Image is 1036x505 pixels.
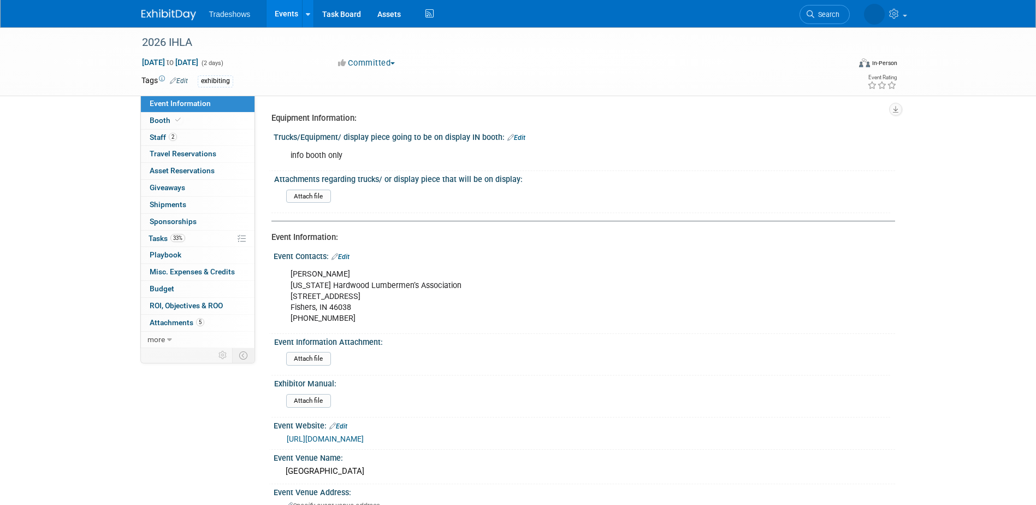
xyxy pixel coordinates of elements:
span: Travel Reservations [150,149,216,158]
a: Search [763,5,814,24]
div: info booth only [283,145,775,167]
a: Event Information [141,96,254,112]
div: Event Information: [271,232,887,243]
a: Travel Reservations [141,146,254,162]
a: more [141,332,254,348]
div: Event Format [785,57,898,73]
span: more [147,335,165,344]
div: [PERSON_NAME] [US_STATE] Hardwood Lumbermen’s Association [STREET_ADDRESS] Fishers, IN 46038 [PHO... [283,263,775,329]
div: [GEOGRAPHIC_DATA] [282,463,887,480]
span: Misc. Expenses & Credits [150,267,235,276]
span: Sponsorships [150,217,197,226]
a: Shipments [141,197,254,213]
a: Edit [170,77,188,85]
div: In-Person [872,59,897,67]
a: Budget [141,281,254,297]
img: Kay Reynolds [828,6,885,18]
span: [DATE] [DATE] [141,57,199,67]
a: [URL][DOMAIN_NAME] [287,434,364,443]
div: Event Contacts: [274,248,895,262]
div: Attachments regarding trucks/ or display piece that will be on display: [274,171,890,185]
span: Tradeshows [209,10,251,19]
img: Format-Inperson.png [859,58,870,67]
a: Misc. Expenses & Credits [141,264,254,280]
img: ExhibitDay [141,9,196,20]
div: exhibiting [198,75,233,87]
div: 2026 IHLA [138,33,833,52]
a: Playbook [141,247,254,263]
a: Asset Reservations [141,163,254,179]
a: Attachments5 [141,315,254,331]
span: 2 [169,133,177,141]
span: Event Information [150,99,211,108]
span: Search [778,10,803,19]
a: Edit [331,253,350,261]
a: ROI, Objectives & ROO [141,298,254,314]
td: Tags [141,75,188,87]
span: Playbook [150,250,181,259]
span: Shipments [150,200,186,209]
span: Staff [150,133,177,142]
a: Edit [329,422,347,430]
div: Event Venue Name: [274,450,895,463]
span: to [165,58,175,67]
button: Committed [334,57,399,69]
a: Edit [507,134,525,142]
span: 5 [196,318,204,326]
span: Asset Reservations [150,166,215,175]
div: Exhibitor Manual: [274,375,890,389]
span: (2 days) [200,60,223,67]
span: Attachments [150,318,204,327]
span: Budget [150,284,174,293]
a: Staff2 [141,130,254,146]
a: Tasks33% [141,231,254,247]
div: Event Website: [274,418,895,432]
div: Event Rating [867,75,897,80]
a: Sponsorships [141,214,254,230]
a: Booth [141,113,254,129]
div: Event Information Attachment: [274,334,890,348]
div: Equipment Information: [271,113,887,124]
div: Event Venue Address: [274,484,895,498]
i: Booth reservation complete [175,117,181,123]
td: Toggle Event Tabs [232,348,254,362]
a: Giveaways [141,180,254,196]
div: Trucks/Equipment/ display piece going to be on display IN booth: [274,129,895,143]
td: Personalize Event Tab Strip [214,348,233,362]
span: Booth [150,116,183,125]
span: 33% [170,234,185,242]
span: Tasks [149,234,185,243]
span: Giveaways [150,183,185,192]
span: ROI, Objectives & ROO [150,301,223,310]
